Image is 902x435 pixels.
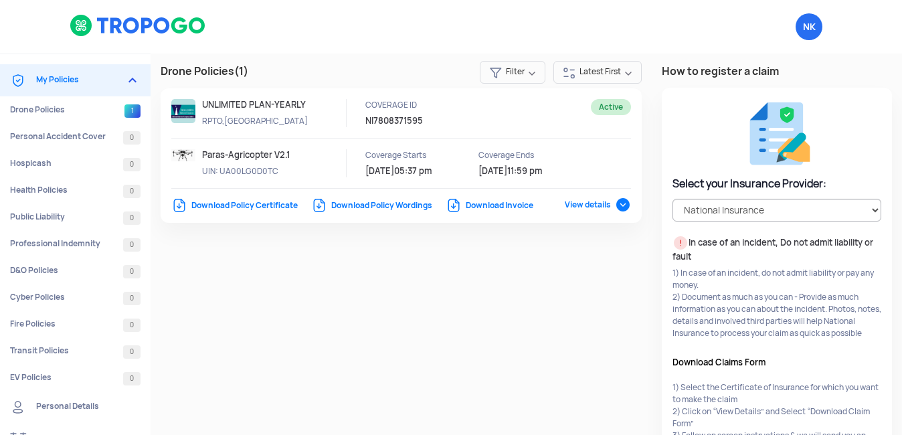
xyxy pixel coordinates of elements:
span: View details [565,199,631,210]
p: Coverage Ends [478,149,599,161]
a: Download Policy Wordings [311,200,432,211]
span: 0 [123,158,141,171]
span: 0 [123,185,141,198]
img: logoHeader.svg [70,14,207,37]
span: 11:59 pm [507,165,542,177]
span: 05:37 pm [394,165,432,177]
span: Latest First [553,61,642,84]
p: In case of an incident, Do not admit liability or fault [672,235,881,263]
span: 0 [123,372,141,385]
p: RPTO,TP [202,115,323,127]
span: Filter [480,61,545,84]
h3: Drone Policies (1) [161,64,642,80]
p: Coverage Starts [365,149,486,161]
span: [DATE] [478,165,507,177]
img: ic_Personal%20details.svg [10,399,26,415]
p: UNLIMITED PLAN-YEARLY [202,99,323,111]
p: 10/9/2025 05:37 pm [365,165,486,177]
p: UA00LG0D0TC [202,165,323,177]
img: ic_nationallogo.png [171,99,195,123]
p: 1) In case of an incident, do not admit liability or pay any money. 2) Document as much as you ca... [672,267,881,339]
span: Active [591,99,631,115]
span: 0 [123,211,141,225]
img: img-paras-agricopter-v2.1.png [171,149,195,161]
img: ic_alert.svg [672,235,689,251]
span: 0 [123,292,141,305]
span: Niraj Kumar Jha [796,13,822,40]
p: Paras-Agricopter V2.1 [202,149,323,161]
img: expand_more.png [124,72,141,88]
span: 0 [123,265,141,278]
a: Download Policy Certificate [171,200,298,211]
h3: How to register a claim [662,64,892,80]
span: [DATE] [365,165,394,177]
span: 0 [123,238,141,252]
span: 1 [124,104,141,118]
p: COVERAGE ID [365,99,486,111]
a: Download Invoice [446,200,533,211]
img: ic_Coverages.svg [10,72,26,88]
p: NI7808371595 [365,115,506,127]
span: 0 [123,131,141,145]
span: 0 [123,345,141,359]
p: 9/9/2026 11:59 pm [478,165,599,177]
h4: Select your Insurance Provider: [672,176,881,192]
span: 0 [123,319,141,332]
img: ic_fill_claim_form%201.png [741,98,812,169]
span: Download Claims Form [672,355,844,370]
